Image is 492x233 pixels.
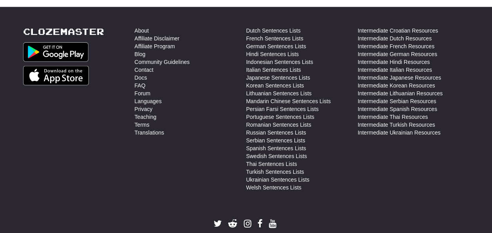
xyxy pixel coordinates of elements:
[246,74,310,82] a: Japanese Sentences Lists
[135,82,146,89] a: FAQ
[246,160,297,168] a: Thai Sentences Lists
[358,74,441,82] a: Intermediate Japanese Resources
[358,35,432,42] a: Intermediate Dutch Resources
[358,129,441,137] a: Intermediate Ukrainian Resources
[246,144,306,152] a: Spanish Sentences Lists
[135,105,153,113] a: Privacy
[135,121,150,129] a: Terms
[246,42,306,50] a: German Sentences Lists
[23,66,89,86] img: Get it on App Store
[135,50,146,58] a: Blog
[246,113,314,121] a: Portuguese Sentences Lists
[135,42,175,50] a: Affiliate Program
[135,35,180,42] a: Affiliate Disclaimer
[246,50,299,58] a: Hindi Sentences Lists
[135,27,149,35] a: About
[23,42,89,62] img: Get it on Google Play
[358,66,432,74] a: Intermediate Italian Resources
[358,105,437,113] a: Intermediate Spanish Resources
[246,121,312,129] a: Romanian Sentences Lists
[135,74,147,82] a: Docs
[358,97,436,105] a: Intermediate Serbian Resources
[246,35,303,42] a: French Sentences Lists
[358,50,437,58] a: Intermediate German Resources
[23,27,104,36] a: Clozemaster
[246,58,313,66] a: Indonesian Sentences Lists
[135,58,190,66] a: Community Guidelines
[246,176,310,184] a: Ukrainian Sentences Lists
[246,89,312,97] a: Lithuanian Sentences Lists
[246,137,305,144] a: Serbian Sentences Lists
[246,66,301,74] a: Italian Sentences Lists
[358,113,428,121] a: Intermediate Thai Resources
[135,97,162,105] a: Languages
[246,105,319,113] a: Persian Farsi Sentences Lists
[358,58,430,66] a: Intermediate Hindi Resources
[358,121,435,129] a: Intermediate Turkish Resources
[358,82,435,89] a: Intermediate Korean Resources
[246,97,331,105] a: Mandarin Chinese Sentences Lists
[246,152,307,160] a: Swedish Sentences Lists
[358,89,443,97] a: Intermediate Lithuanian Resources
[135,89,150,97] a: Forum
[358,42,434,50] a: Intermediate French Resources
[246,129,306,137] a: Russian Sentences Lists
[246,184,301,191] a: Welsh Sentences Lists
[246,82,304,89] a: Korean Sentences Lists
[135,129,164,137] a: Translations
[246,168,304,176] a: Turkish Sentences Lists
[135,66,153,74] a: Contact
[246,27,301,35] a: Dutch Sentences Lists
[135,113,157,121] a: Teaching
[358,27,438,35] a: Intermediate Croatian Resources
